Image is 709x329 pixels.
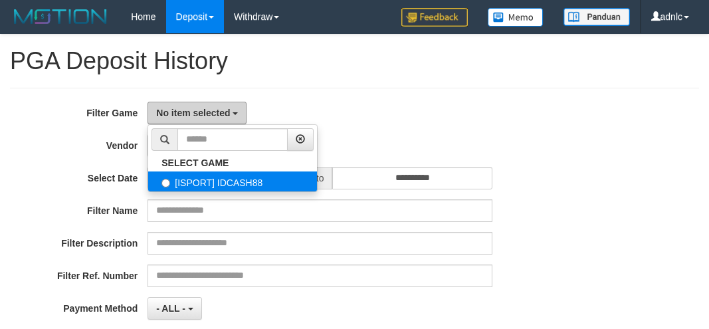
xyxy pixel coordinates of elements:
b: SELECT GAME [161,158,229,168]
img: Button%20Memo.svg [488,8,544,27]
input: [ISPORT] IDCASH88 [161,179,170,187]
span: - ALL - [156,303,185,314]
button: No item selected [148,102,247,124]
img: Feedback.jpg [401,8,468,27]
label: [ISPORT] IDCASH88 [148,171,317,191]
span: to [308,167,333,189]
h1: PGA Deposit History [10,48,699,74]
span: No item selected [156,108,230,118]
a: SELECT GAME [148,154,317,171]
button: - ALL - [148,297,201,320]
img: MOTION_logo.png [10,7,111,27]
img: panduan.png [563,8,630,26]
